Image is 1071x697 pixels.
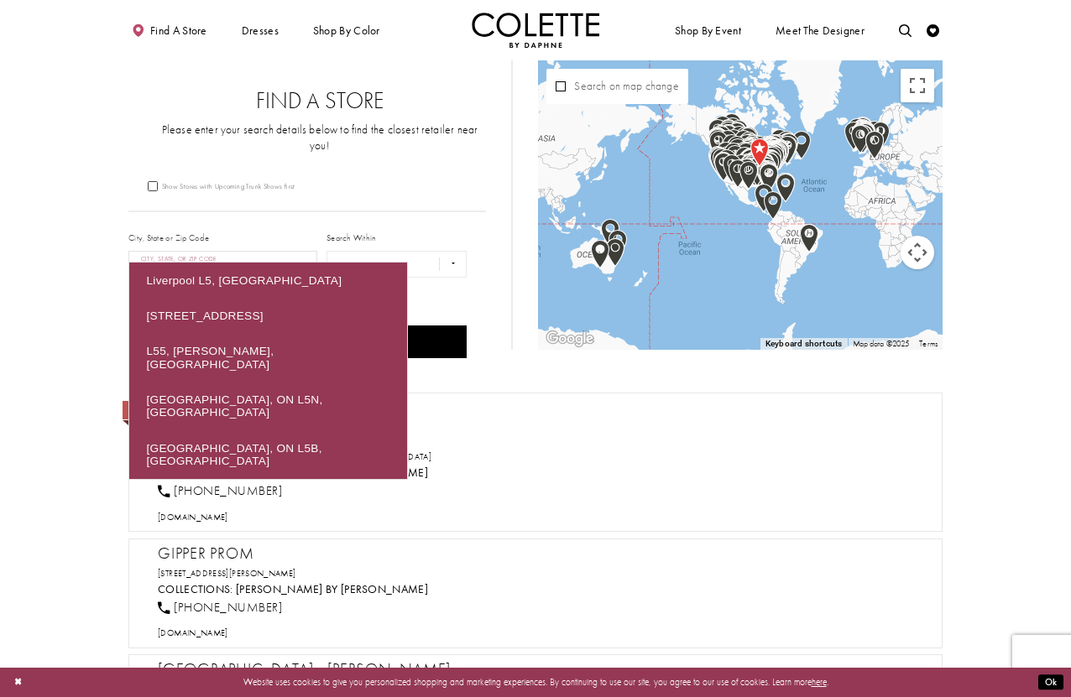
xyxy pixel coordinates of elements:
[128,13,210,48] a: Find a store
[901,69,934,102] button: Toggle fullscreen view
[158,482,282,499] a: [PHONE_NUMBER]
[923,13,943,48] a: Check Wishlist
[150,24,207,37] span: Find a store
[675,24,741,37] span: Shop By Event
[158,582,233,596] span: Collections:
[154,122,485,154] p: Please enter your search details below to find the closest retailer near you!
[671,13,744,48] span: Shop By Event
[158,544,926,564] h2: Gipper Prom
[242,24,279,37] span: Dresses
[158,660,926,679] h2: [GEOGRAPHIC_DATA] - [PERSON_NAME]
[901,236,934,269] button: Map camera controls
[158,512,228,523] a: Opens in new tab
[128,231,209,244] label: City, State or Zip Code
[327,231,376,244] label: Search Within
[538,60,943,350] div: Map with store locations
[812,676,827,688] a: here
[472,13,599,48] img: Colette by Daphne
[542,328,598,350] a: Open this area in Google Maps (opens a new window)
[853,338,910,349] span: Map data ©2025
[158,599,282,616] a: [PHONE_NUMBER]
[158,568,295,579] a: Opens in new tab
[158,428,926,447] h2: Amelishan Bridal
[919,338,938,349] a: Terms (opens in new tab)
[154,88,485,113] h2: Find a Store
[896,13,915,48] a: Toggle search
[542,328,598,350] img: Google
[129,334,407,382] div: L55, [PERSON_NAME], [GEOGRAPHIC_DATA]
[158,627,228,638] a: Opens in new tab
[174,599,282,616] span: [PHONE_NUMBER]
[129,298,407,333] div: [STREET_ADDRESS]
[776,24,865,37] span: Meet the designer
[8,671,29,694] button: Close Dialog
[128,251,317,278] input: City, State, or ZIP Code
[472,13,599,48] a: Visit Home Page
[327,251,467,278] select: Radius In Miles
[310,13,383,48] span: Shop by color
[236,582,428,596] a: Visit Colette by Daphne page - Opens in new tab
[238,13,282,48] span: Dresses
[765,338,842,350] button: Keyboard shortcuts
[313,24,380,37] span: Shop by color
[129,382,407,430] div: [GEOGRAPHIC_DATA], ON L5N, [GEOGRAPHIC_DATA]
[91,674,980,690] p: Website uses cookies to give you personalized shopping and marketing experiences. By continuing t...
[174,482,282,499] span: [PHONE_NUMBER]
[129,263,407,298] div: Liverpool L5, [GEOGRAPHIC_DATA]
[158,627,228,638] span: [DOMAIN_NAME]
[772,13,868,48] a: Meet the designer
[158,512,228,523] span: [DOMAIN_NAME]
[1038,674,1063,690] button: Submit Dialog
[129,430,407,479] div: [GEOGRAPHIC_DATA], ON L5B, [GEOGRAPHIC_DATA]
